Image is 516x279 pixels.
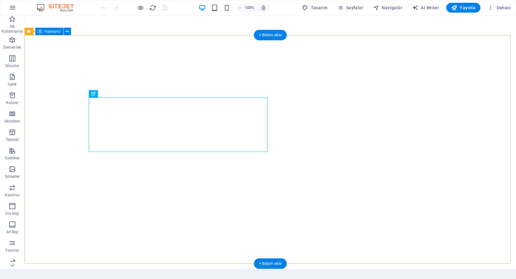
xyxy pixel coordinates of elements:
button: 100% [236,4,257,11]
span: Sayfalar [337,5,363,11]
span: Kapsayıcı [45,30,61,33]
img: Editor Logo [35,4,81,11]
p: Elementler [3,45,21,50]
p: Sütunlar [5,63,20,68]
span: Yayınla [451,5,475,11]
p: Özellikler [5,156,20,161]
button: AI Writer [410,3,441,13]
span: AI Writer [412,5,439,11]
p: Kaydırıcı [5,193,20,197]
i: Yeniden boyutlandırmada yakınlaştırma düzeyini seçilen cihaza uyacak şekilde otomatik olarak ayarla. [261,5,266,10]
p: Akordeon [4,119,21,124]
button: Navigatör [371,3,405,13]
p: Tablolar [6,137,19,142]
button: Tasarım [299,3,330,13]
div: + Bölüm ekle [254,30,287,40]
i: Sayfayı yeniden yükleyin [149,4,156,11]
h6: 100% [245,4,255,11]
span: Navigatör [373,5,402,11]
button: reload [149,4,156,11]
div: + Bölüm ekle [254,258,287,269]
button: Sayfalar [335,3,366,13]
button: Ön izleme modundan çıkıp düzenlemeye devam etmek için buraya tıklayın [137,4,144,11]
button: Dahası [485,3,513,13]
p: Formlar [6,248,19,253]
span: Tasarım [302,5,327,11]
p: Kutular [6,100,19,105]
button: Yayınla [446,3,480,13]
p: Üst bilgi [5,211,19,216]
p: İçerik [8,82,17,87]
p: Alt Bigi [6,229,18,234]
span: Dahası [488,5,511,11]
div: Tasarım (Ctrl+Alt+Y) [299,3,330,13]
p: Görseller [5,174,20,179]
